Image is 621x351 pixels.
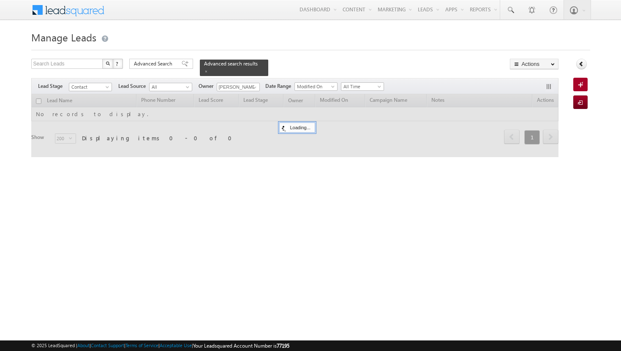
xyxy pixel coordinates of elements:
[204,60,258,67] span: Advanced search results
[91,343,124,348] a: Contact Support
[295,83,335,90] span: Modified On
[125,343,158,348] a: Terms of Service
[118,82,149,90] span: Lead Source
[199,82,217,90] span: Owner
[116,60,120,67] span: ?
[510,59,558,69] button: Actions
[279,122,315,133] div: Loading...
[294,82,338,91] a: Modified On
[160,343,192,348] a: Acceptable Use
[248,83,259,92] a: Show All Items
[113,59,123,69] button: ?
[341,82,384,91] a: All Time
[277,343,289,349] span: 77195
[38,82,69,90] span: Lead Stage
[69,83,112,91] a: Contact
[341,83,381,90] span: All Time
[149,83,192,91] a: All
[265,82,294,90] span: Date Range
[31,342,289,350] span: © 2025 LeadSquared | | | | |
[193,343,289,349] span: Your Leadsquared Account Number is
[31,30,96,44] span: Manage Leads
[106,61,110,65] img: Search
[77,343,90,348] a: About
[134,60,175,68] span: Advanced Search
[69,83,109,91] span: Contact
[217,83,260,91] input: Type to Search
[150,83,190,91] span: All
